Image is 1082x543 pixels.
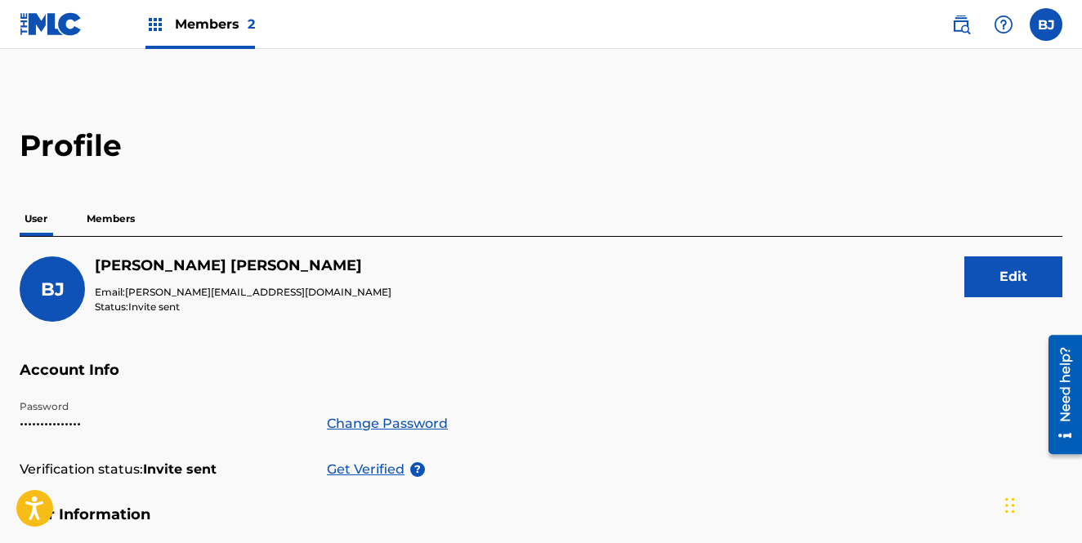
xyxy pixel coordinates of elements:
[987,8,1020,41] div: Help
[20,127,1062,164] h2: Profile
[128,300,180,313] span: Invite sent
[20,414,307,434] p: •••••••••••••••
[175,15,255,33] span: Members
[20,361,1062,399] h5: Account Info
[1005,481,1015,530] div: Drag
[20,202,52,236] p: User
[20,12,83,36] img: MLC Logo
[143,460,217,479] strong: Invite sent
[20,399,307,414] p: Password
[20,460,143,479] p: Verification status:
[248,16,255,32] span: 2
[410,462,425,477] span: ?
[327,414,448,434] a: Change Password
[994,15,1013,34] img: help
[964,256,1062,297] button: Edit
[125,286,391,298] span: [PERSON_NAME][EMAIL_ADDRESS][DOMAIN_NAME]
[1000,465,1082,543] iframe: Chat Widget
[1030,8,1062,41] div: User Menu
[41,278,65,300] span: BJ
[945,8,977,41] a: Public Search
[145,15,165,34] img: Top Rightsholders
[95,256,391,275] h5: Brandon Jay
[82,202,140,236] p: Members
[327,460,410,479] p: Get Verified
[95,285,391,300] p: Email:
[951,15,971,34] img: search
[1036,329,1082,461] iframe: Resource Center
[95,300,391,314] p: Status:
